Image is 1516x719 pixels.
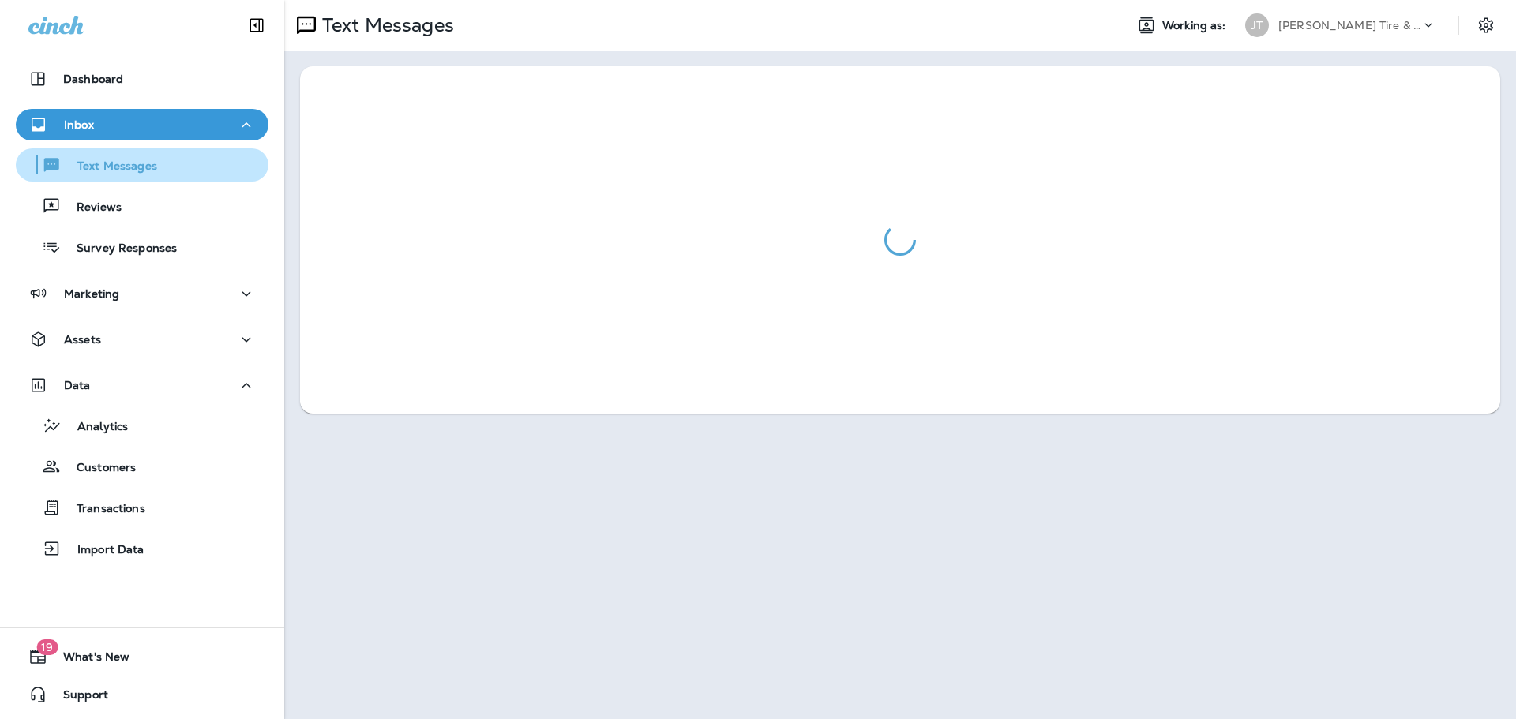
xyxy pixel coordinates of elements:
[16,63,268,95] button: Dashboard
[1472,11,1500,39] button: Settings
[47,688,108,707] span: Support
[16,450,268,483] button: Customers
[64,333,101,346] p: Assets
[16,324,268,355] button: Assets
[62,543,144,558] p: Import Data
[16,679,268,710] button: Support
[64,379,91,391] p: Data
[63,73,123,85] p: Dashboard
[64,118,94,131] p: Inbox
[36,639,58,655] span: 19
[1162,19,1229,32] span: Working as:
[16,491,268,524] button: Transactions
[16,109,268,140] button: Inbox
[16,409,268,442] button: Analytics
[61,502,145,517] p: Transactions
[1245,13,1269,37] div: JT
[16,230,268,264] button: Survey Responses
[62,420,128,435] p: Analytics
[16,369,268,401] button: Data
[61,200,122,215] p: Reviews
[62,159,157,174] p: Text Messages
[16,278,268,309] button: Marketing
[61,461,136,476] p: Customers
[16,641,268,672] button: 19What's New
[61,242,177,257] p: Survey Responses
[16,148,268,182] button: Text Messages
[16,189,268,223] button: Reviews
[316,13,454,37] p: Text Messages
[235,9,279,41] button: Collapse Sidebar
[47,650,129,669] span: What's New
[16,532,268,565] button: Import Data
[1278,19,1420,32] p: [PERSON_NAME] Tire & Auto
[64,287,119,300] p: Marketing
